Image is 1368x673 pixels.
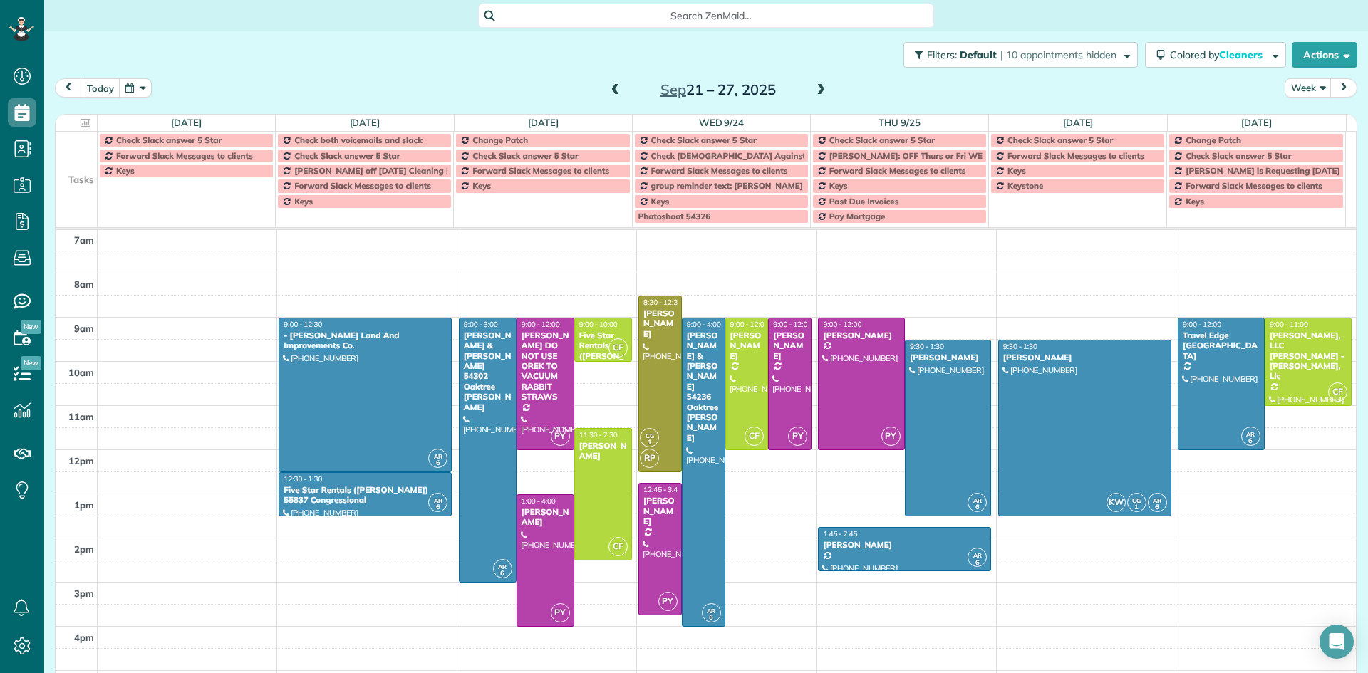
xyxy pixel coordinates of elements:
span: group reminder text: [PERSON_NAME] [651,180,803,191]
span: Keys [829,180,848,191]
span: PY [658,592,678,611]
span: Past Due Invoices [829,196,899,207]
span: Forward Slack Messages to clients [1007,150,1144,161]
span: PY [551,427,570,446]
span: AR [434,496,442,504]
div: Open Intercom Messenger [1320,625,1354,659]
span: Forward Slack Messages to clients [829,165,966,176]
span: PY [788,427,807,446]
span: Keys [472,180,491,191]
span: Check Slack answer 5 Star [1186,150,1291,161]
span: CF [745,427,764,446]
span: Pay Mortgage [829,211,886,221]
button: Actions [1292,42,1357,68]
a: Thu 9/25 [879,117,921,128]
span: New [21,320,41,334]
span: 4pm [74,632,94,643]
span: 7am [74,234,94,246]
span: Change Patch [1186,135,1241,145]
span: Keys [1186,196,1204,207]
div: [PERSON_NAME], LLC [PERSON_NAME] - [PERSON_NAME], Llc [1269,330,1347,382]
span: CF [1328,382,1347,402]
span: 9:00 - 12:00 [730,320,769,329]
span: Sep [660,80,686,98]
span: Keys [1007,165,1026,176]
span: AR [707,607,715,615]
span: Forward Slack Messages to clients [116,150,253,161]
span: Forward Slack Messages to clients [1186,180,1322,191]
span: 9:00 - 11:00 [1270,320,1308,329]
span: [PERSON_NAME]: OFF Thurs or Fri WEEKLY [829,150,1002,161]
span: Keys [294,196,313,207]
span: Check Slack answer 5 Star [1007,135,1113,145]
a: Wed 9/24 [699,117,745,128]
span: CG [1132,496,1141,504]
span: Check Slack answer 5 Star [472,150,578,161]
div: [PERSON_NAME] [822,330,901,340]
a: [DATE] [171,117,202,128]
span: Colored by [1170,48,1268,61]
span: 9:00 - 12:00 [522,320,560,329]
div: [PERSON_NAME] [643,496,678,526]
span: 1:00 - 4:00 [522,496,556,506]
span: AR [1246,430,1255,438]
span: 10am [68,367,94,378]
span: 2pm [74,543,94,555]
a: [DATE] [528,117,559,128]
a: [DATE] [1241,117,1272,128]
span: AR [434,452,442,460]
button: Colored byCleaners [1145,42,1286,68]
span: RP [640,449,659,468]
span: 9:00 - 12:00 [823,320,861,329]
span: Check Slack answer 5 Star [829,135,935,145]
span: Forward Slack Messages to clients [294,180,431,191]
span: 8:30 - 12:30 [643,298,682,307]
span: CF [608,537,628,556]
div: [PERSON_NAME] [772,330,807,361]
span: AR [498,563,507,570]
span: 11:30 - 2:30 [579,430,618,439]
div: [PERSON_NAME] [643,308,678,339]
span: Keys [116,165,135,176]
span: AR [973,551,982,559]
div: [PERSON_NAME] [579,441,628,461]
div: Travel Edge [GEOGRAPHIC_DATA] [1182,330,1260,361]
span: PY [881,427,901,446]
button: next [1330,78,1357,98]
a: [DATE] [350,117,380,128]
span: Check both voicemails and slack [294,135,423,145]
a: Filters: Default | 10 appointments hidden [896,42,1138,68]
span: Photoshoot 54326 [638,211,711,221]
span: | 10 appointments hidden [1000,48,1116,61]
span: 9:00 - 4:00 [687,320,721,329]
span: Cleaners [1219,48,1265,61]
div: [PERSON_NAME] [730,330,765,361]
small: 6 [968,501,986,514]
span: Default [960,48,997,61]
span: 12:45 - 3:45 [643,485,682,494]
small: 1 [641,436,658,449]
span: New [21,356,41,370]
div: [PERSON_NAME] [1002,353,1167,362]
div: [PERSON_NAME] [822,540,987,550]
span: 12pm [68,455,94,466]
span: 9:00 - 12:00 [773,320,812,329]
span: 9:00 - 12:30 [284,320,322,329]
button: today [81,78,120,98]
button: prev [55,78,82,98]
div: [PERSON_NAME] DO NOT USE OREK TO VACUUM RABBIT STRAWS [521,330,570,402]
span: Check [DEMOGRAPHIC_DATA] Against Spreadsheet [651,150,858,161]
span: 1:45 - 2:45 [823,529,857,538]
span: 9:30 - 1:30 [910,342,944,351]
small: 6 [494,567,512,580]
span: Change Patch [472,135,528,145]
div: [PERSON_NAME] & [PERSON_NAME] 54236 Oaktree [PERSON_NAME] [686,330,721,443]
small: 6 [703,611,720,625]
span: 3pm [74,588,94,599]
small: 6 [429,457,447,470]
span: 9:30 - 1:30 [1003,342,1037,351]
span: 9:00 - 10:00 [579,320,618,329]
span: Filters: [927,48,957,61]
span: Forward Slack Messages to clients [472,165,609,176]
div: Five Star Rentals ([PERSON_NAME]) [STREET_ADDRESS][PERSON_NAME] ([PERSON_NAME] GATE) [579,330,628,443]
